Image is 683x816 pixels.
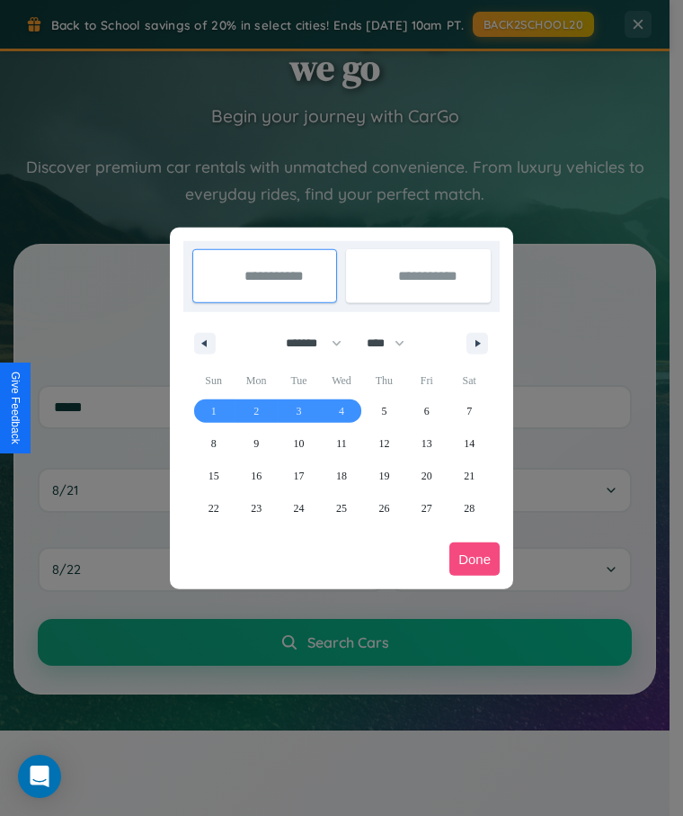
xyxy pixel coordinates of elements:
button: 7 [448,395,491,427]
div: Open Intercom Messenger [18,755,61,798]
button: 4 [320,395,362,427]
button: 5 [363,395,405,427]
span: 2 [253,395,259,427]
span: 5 [381,395,386,427]
button: 21 [448,460,491,492]
span: Sat [448,366,491,395]
button: Done [449,543,500,576]
span: 21 [464,460,475,492]
span: 22 [208,492,219,525]
span: 16 [251,460,262,492]
span: 24 [294,492,305,525]
button: 11 [320,427,362,460]
span: Mon [235,366,277,395]
span: 9 [253,427,259,460]
span: 3 [297,395,302,427]
span: 4 [339,395,344,427]
span: 12 [378,427,389,460]
span: 27 [421,492,432,525]
button: 23 [235,492,277,525]
span: Tue [278,366,320,395]
button: 8 [192,427,235,460]
button: 12 [363,427,405,460]
button: 25 [320,492,362,525]
span: Fri [405,366,448,395]
button: 26 [363,492,405,525]
button: 2 [235,395,277,427]
span: 11 [336,427,347,460]
button: 27 [405,492,448,525]
span: 10 [294,427,305,460]
button: 22 [192,492,235,525]
button: 20 [405,460,448,492]
div: Give Feedback [9,372,22,444]
button: 15 [192,460,235,492]
button: 1 [192,395,235,427]
span: Thu [363,366,405,395]
button: 14 [448,427,491,460]
span: Wed [320,366,362,395]
span: 26 [378,492,389,525]
span: 14 [464,427,475,460]
button: 9 [235,427,277,460]
span: 28 [464,492,475,525]
span: 1 [211,395,217,427]
span: 13 [421,427,432,460]
span: Sun [192,366,235,395]
button: 13 [405,427,448,460]
span: 6 [424,395,430,427]
button: 6 [405,395,448,427]
span: 25 [336,492,347,525]
button: 16 [235,460,277,492]
button: 19 [363,460,405,492]
span: 20 [421,460,432,492]
span: 17 [294,460,305,492]
span: 7 [466,395,472,427]
span: 19 [378,460,389,492]
button: 18 [320,460,362,492]
span: 23 [251,492,262,525]
button: 28 [448,492,491,525]
span: 8 [211,427,217,460]
button: 3 [278,395,320,427]
span: 18 [336,460,347,492]
span: 15 [208,460,219,492]
button: 17 [278,460,320,492]
button: 10 [278,427,320,460]
button: 24 [278,492,320,525]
